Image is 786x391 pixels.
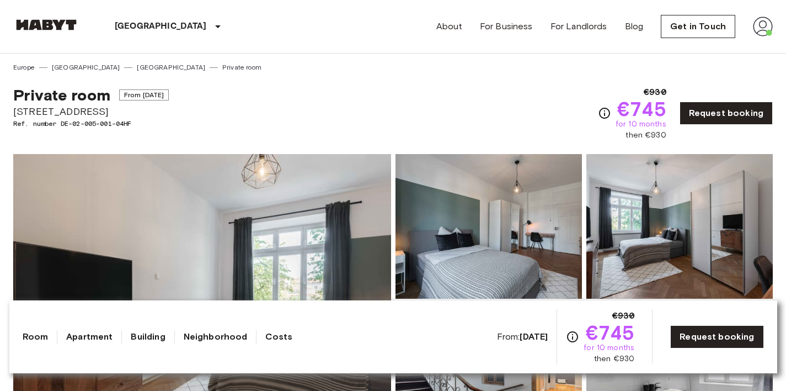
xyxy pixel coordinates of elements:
a: [GEOGRAPHIC_DATA] [52,62,120,72]
a: [GEOGRAPHIC_DATA] [137,62,205,72]
img: Picture of unit DE-02-005-001-04HF [395,154,582,299]
a: Get in Touch [661,15,735,38]
a: Apartment [66,330,113,344]
a: About [436,20,462,33]
a: Blog [625,20,644,33]
a: Private room [222,62,261,72]
span: for 10 months [616,119,666,130]
span: €745 [617,99,666,119]
a: Request booking [670,325,763,348]
svg: Check cost overview for full price breakdown. Please note that discounts apply to new joiners onl... [598,107,611,120]
span: then €930 [594,353,634,364]
span: €930 [644,86,666,99]
svg: Check cost overview for full price breakdown. Please note that discounts apply to new joiners onl... [566,330,579,344]
a: For Landlords [550,20,607,33]
a: Costs [265,330,292,344]
img: Picture of unit DE-02-005-001-04HF [586,154,773,299]
span: Private room [13,86,110,104]
span: €745 [586,323,635,342]
img: Habyt [13,19,79,30]
b: [DATE] [520,331,548,342]
a: Room [23,330,49,344]
span: for 10 months [584,342,634,353]
span: Ref. number DE-02-005-001-04HF [13,119,169,129]
span: From: [497,331,548,343]
a: Neighborhood [184,330,248,344]
a: Request booking [680,102,773,125]
span: [STREET_ADDRESS] [13,104,169,119]
a: For Business [480,20,533,33]
a: Europe [13,62,35,72]
img: avatar [753,17,773,36]
span: then €930 [625,130,666,141]
span: €930 [612,309,635,323]
span: From [DATE] [119,89,169,101]
a: Building [131,330,165,344]
p: [GEOGRAPHIC_DATA] [115,20,207,33]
